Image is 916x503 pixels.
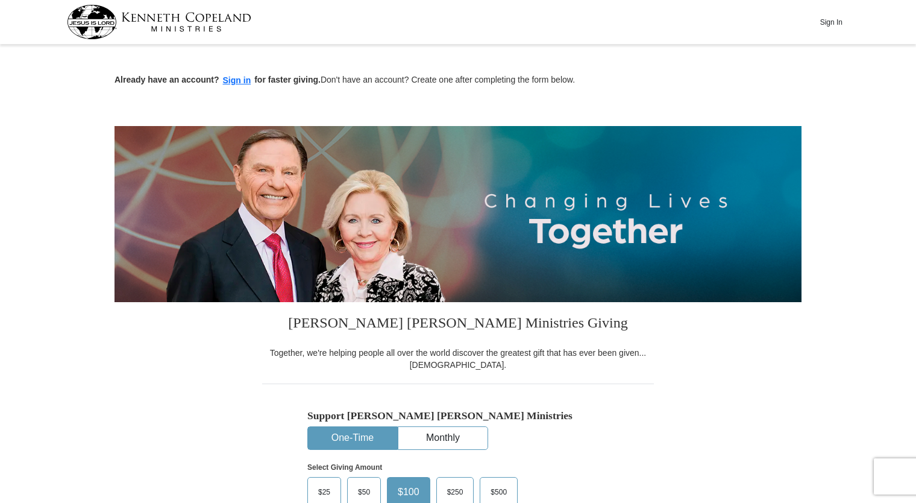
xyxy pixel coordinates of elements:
img: kcm-header-logo.svg [67,5,251,39]
button: One-Time [308,427,397,449]
button: Sign In [813,13,849,31]
button: Monthly [398,427,488,449]
strong: Select Giving Amount [307,463,382,472]
span: $500 [485,483,513,501]
h5: Support [PERSON_NAME] [PERSON_NAME] Ministries [307,410,609,422]
h3: [PERSON_NAME] [PERSON_NAME] Ministries Giving [262,302,654,347]
strong: Already have an account? for faster giving. [114,75,321,84]
span: $50 [352,483,376,501]
span: $25 [312,483,336,501]
div: Together, we're helping people all over the world discover the greatest gift that has ever been g... [262,347,654,371]
span: $100 [392,483,425,501]
p: Don't have an account? Create one after completing the form below. [114,74,801,87]
button: Sign in [219,74,255,87]
span: $250 [441,483,469,501]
